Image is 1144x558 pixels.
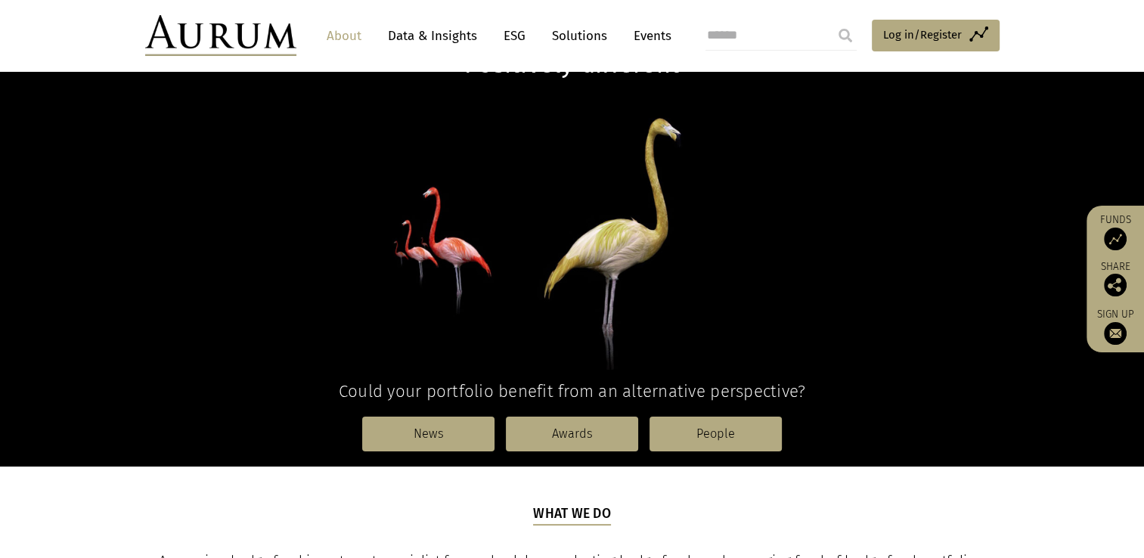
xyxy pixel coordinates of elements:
[362,417,494,451] a: News
[380,22,485,50] a: Data & Insights
[1094,308,1136,345] a: Sign up
[506,417,638,451] a: Awards
[872,20,1000,51] a: Log in/Register
[1094,213,1136,250] a: Funds
[145,381,1000,401] h4: Could your portfolio benefit from an alternative perspective?
[496,22,533,50] a: ESG
[1104,322,1127,345] img: Sign up to our newsletter
[626,22,671,50] a: Events
[830,20,860,51] input: Submit
[650,417,782,451] a: People
[544,22,615,50] a: Solutions
[883,26,962,44] span: Log in/Register
[1094,262,1136,296] div: Share
[319,22,369,50] a: About
[145,15,296,56] img: Aurum
[1104,274,1127,296] img: Share this post
[533,504,611,525] h5: What we do
[1104,228,1127,250] img: Access Funds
